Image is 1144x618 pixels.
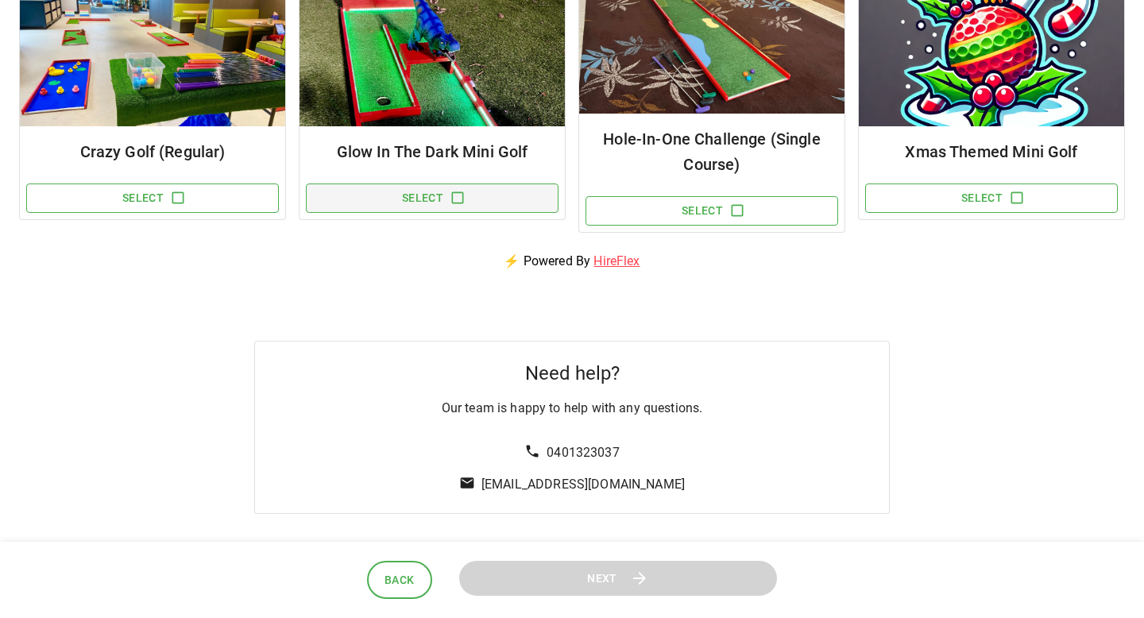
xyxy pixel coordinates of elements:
[33,139,272,164] h6: Crazy Golf (Regular)
[592,126,832,177] h6: Hole-In-One Challenge (Single Course)
[587,568,617,588] span: Next
[865,183,1118,213] button: Select
[872,139,1111,164] h6: Xmas Themed Mini Golf
[26,183,279,213] button: Select
[442,399,703,418] p: Our team is happy to help with any questions.
[547,443,620,462] p: 0401323037
[367,561,432,600] button: Back
[593,253,640,268] a: HireFlex
[459,560,777,596] button: Next
[385,570,415,590] span: Back
[485,233,659,290] p: ⚡ Powered By
[312,139,552,164] h6: Glow In The Dark Mini Golf
[481,477,685,492] a: [EMAIL_ADDRESS][DOMAIN_NAME]
[525,361,620,386] h5: Need help?
[306,183,558,213] button: Select
[586,196,838,226] button: Select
